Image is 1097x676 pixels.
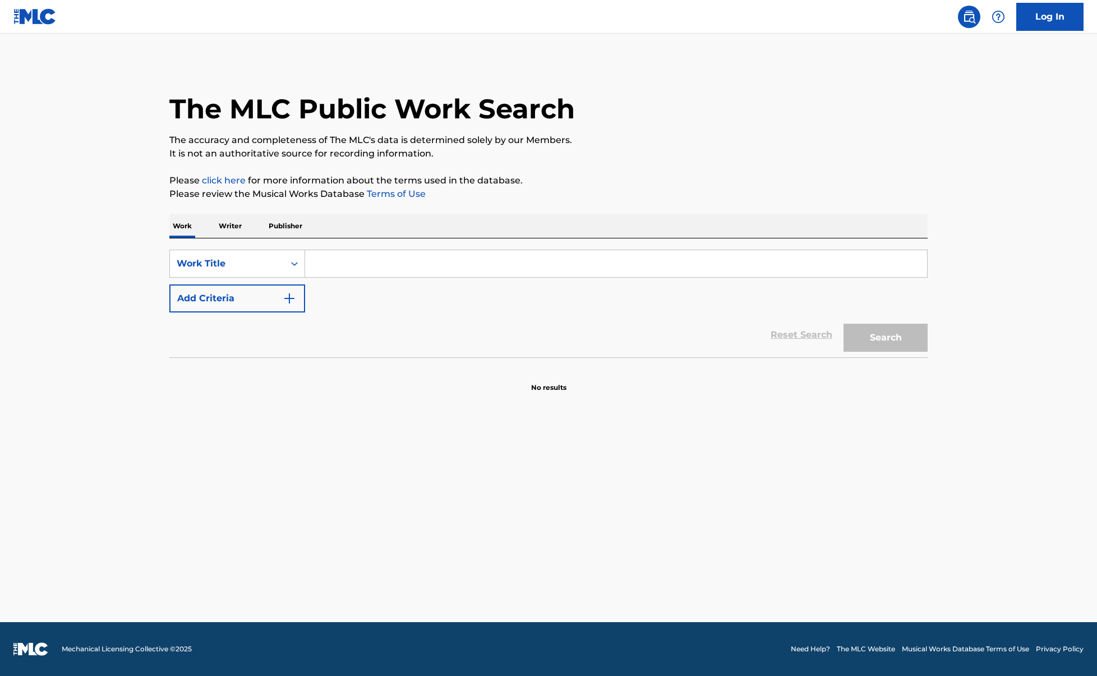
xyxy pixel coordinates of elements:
img: 9d2ae6d4665cec9f34b9.svg [283,292,296,305]
p: Work [169,214,195,238]
form: Search Form [169,250,928,357]
button: Add Criteria [169,284,305,312]
p: It is not an authoritative source for recording information. [169,147,928,160]
img: MLC Logo [13,8,57,25]
a: The MLC Website [837,644,895,654]
p: Please for more information about the terms used in the database. [169,174,928,187]
h1: The MLC Public Work Search [169,92,575,126]
a: Terms of Use [365,188,426,199]
a: Need Help? [791,644,830,654]
img: help [992,10,1005,24]
p: The accuracy and completeness of The MLC's data is determined solely by our Members. [169,134,928,147]
div: Work Title [177,257,278,270]
div: Help [987,6,1010,28]
img: search [962,10,976,24]
p: No results [531,369,566,393]
a: Log In [1016,3,1084,31]
a: click here [202,175,246,186]
a: Public Search [958,6,980,28]
p: Writer [215,214,245,238]
a: Musical Works Database Terms of Use [902,644,1029,654]
a: Privacy Policy [1036,644,1084,654]
p: Publisher [265,214,306,238]
span: Mechanical Licensing Collective © 2025 [62,644,192,654]
p: Please review the Musical Works Database [169,187,928,201]
iframe: Chat Widget [1041,622,1097,676]
img: logo [13,642,48,656]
